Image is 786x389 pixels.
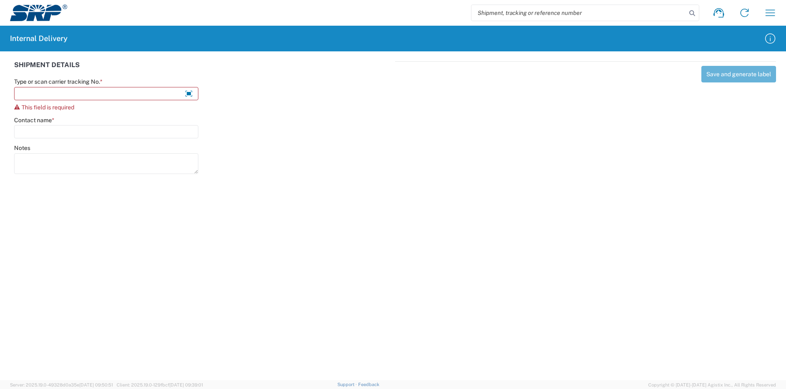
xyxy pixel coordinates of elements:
[22,104,74,111] span: This field is required
[337,382,358,387] a: Support
[10,5,67,21] img: srp
[79,382,113,387] span: [DATE] 09:50:51
[14,78,103,85] label: Type or scan carrier tracking No.
[471,5,686,21] input: Shipment, tracking or reference number
[14,116,54,124] label: Contact name
[10,34,68,43] h2: Internal Delivery
[10,382,113,387] span: Server: 2025.19.0-49328d0a35e
[358,382,379,387] a: Feedback
[169,382,203,387] span: [DATE] 09:39:01
[648,381,776,389] span: Copyright © [DATE]-[DATE] Agistix Inc., All Rights Reserved
[14,144,30,152] label: Notes
[14,61,391,78] div: SHIPMENT DETAILS
[117,382,203,387] span: Client: 2025.19.0-129fbcf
